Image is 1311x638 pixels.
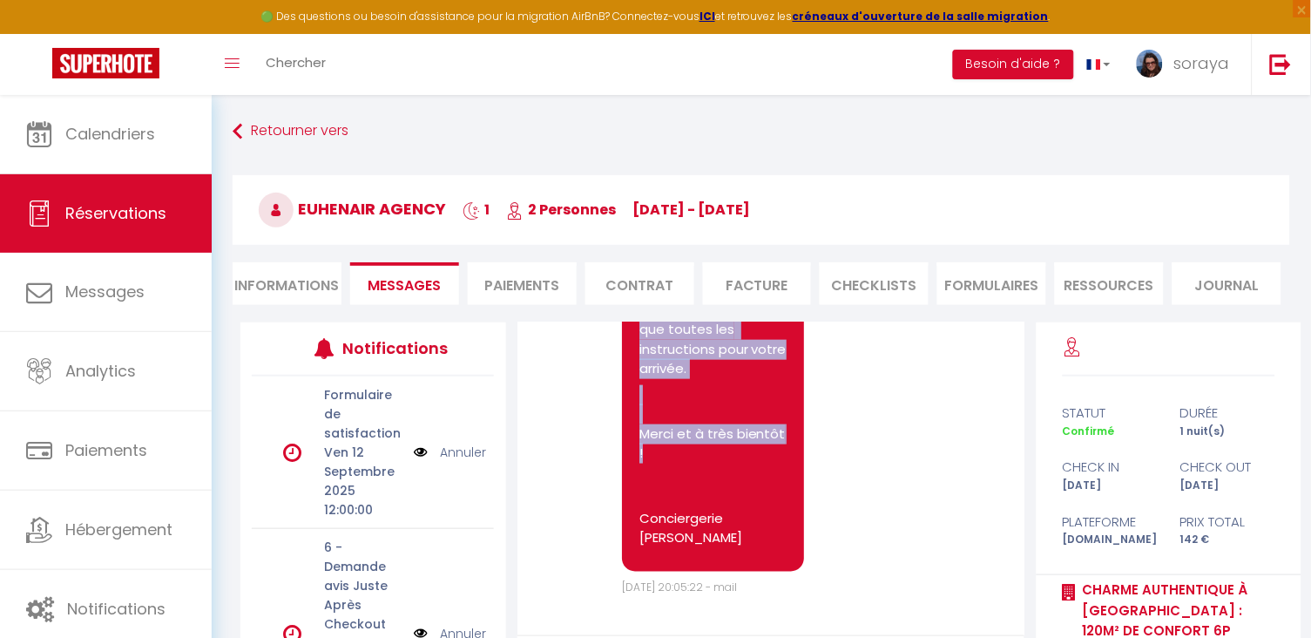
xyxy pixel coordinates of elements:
p: Conciergerie [PERSON_NAME] [639,509,787,548]
li: Journal [1172,262,1281,305]
span: [DATE] 20:05:22 - mail [622,580,737,595]
span: Messages [65,281,145,302]
span: Messages [368,275,441,295]
li: Facture [703,262,812,305]
a: Retourner vers [233,116,1290,147]
img: NO IMAGE [414,443,428,462]
button: Ouvrir le widget de chat LiveChat [14,7,66,59]
span: soraya [1174,52,1230,74]
img: Super Booking [52,48,159,78]
div: [DOMAIN_NAME] [1051,532,1169,548]
span: Calendriers [65,123,155,145]
iframe: Chat [1237,560,1298,625]
span: Chercher [266,53,326,71]
span: [DATE] - [DATE] [632,200,750,220]
li: Ressources [1055,262,1164,305]
a: ICI [699,9,715,24]
span: 2 Personnes [506,200,616,220]
li: Informations [233,262,341,305]
li: CHECKLISTS [820,262,929,305]
span: Notifications [67,598,166,620]
p: Merci et à très bientôt ! [639,424,787,464]
span: 1 [463,200,490,220]
img: ... [1137,50,1163,78]
div: 142 € [1169,532,1287,548]
span: Réservations [65,202,166,224]
a: créneaux d'ouverture de la salle migration [793,9,1049,24]
button: Besoin d'aide ? [953,50,1074,79]
div: 1 nuit(s) [1169,424,1287,440]
div: Plateforme [1051,512,1169,533]
span: Analytics [65,360,136,382]
div: check in [1051,457,1169,478]
div: durée [1169,403,1287,424]
a: ... soraya [1124,34,1252,95]
p: Formulaire de satisfaction [324,385,402,443]
li: FORMULAIRES [937,262,1046,305]
div: check out [1169,457,1287,478]
div: [DATE] [1051,478,1169,494]
span: Hébergement [65,519,172,540]
img: logout [1270,53,1292,75]
p: Ven 12 Septembre 2025 12:00:00 [324,443,402,519]
li: Paiements [468,262,577,305]
span: Paiements [65,439,147,461]
a: Chercher [253,34,339,95]
span: Confirmé [1063,424,1115,438]
h3: Notifications [342,329,443,368]
div: [DATE] [1169,478,1287,494]
li: Contrat [585,262,694,305]
a: Annuler [441,443,487,462]
span: EUHENAIR Agency [259,198,446,220]
div: statut [1051,403,1169,424]
div: Prix total [1169,512,1287,533]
